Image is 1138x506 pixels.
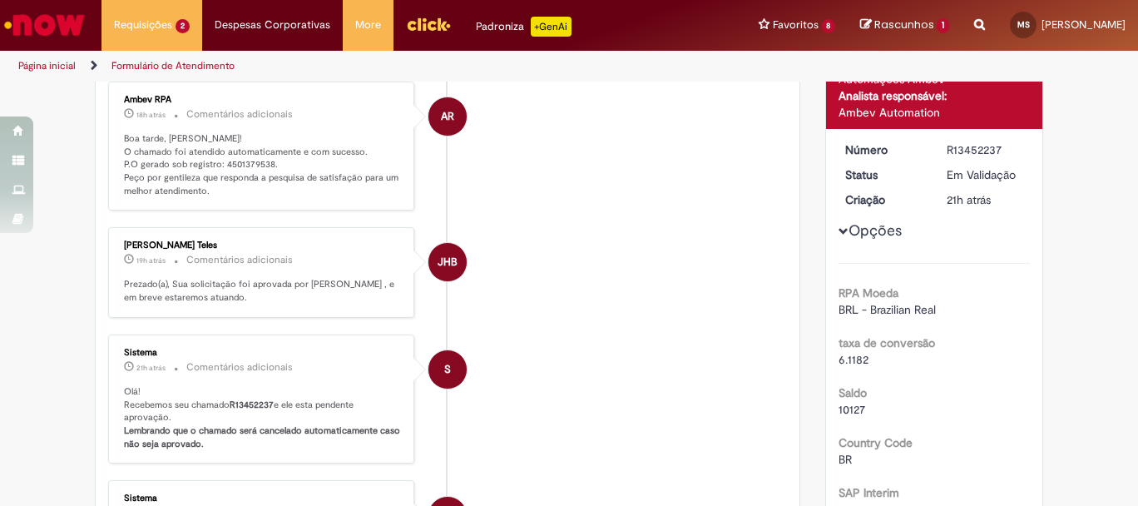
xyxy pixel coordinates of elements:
span: Requisições [114,17,172,33]
dt: Criação [833,191,935,208]
div: Ambev Automation [839,104,1031,121]
span: Favoritos [773,17,819,33]
time: 27/08/2025 14:59:55 [136,255,166,265]
b: R13452237 [230,399,274,411]
small: Comentários adicionais [186,107,293,122]
span: JHB [438,242,458,282]
span: AR [441,97,454,136]
div: Ambev RPA [124,95,401,105]
span: More [355,17,381,33]
span: Despesas Corporativas [215,17,330,33]
div: Padroniza [476,17,571,37]
img: click_logo_yellow_360x200.png [406,12,451,37]
div: Sistema [124,348,401,358]
div: 27/08/2025 12:34:25 [947,191,1024,208]
b: Lembrando que o chamado será cancelado automaticamente caso não seja aprovado. [124,424,403,450]
time: 27/08/2025 16:10:43 [136,110,166,120]
span: 6.1182 [839,352,868,367]
span: 2 [176,19,190,33]
span: 18h atrás [136,110,166,120]
b: taxa de conversão [839,335,935,350]
b: SAP Interim [839,485,899,500]
div: Ambev RPA [428,97,467,136]
div: [PERSON_NAME] Teles [124,241,401,251]
span: 19h atrás [136,255,166,265]
time: 27/08/2025 12:34:25 [947,192,991,207]
span: BR [839,452,852,467]
div: Sistema [124,494,401,504]
img: ServiceNow [2,8,87,42]
span: Rascunhos [874,17,934,32]
dt: Status [833,166,935,183]
p: Boa tarde, [PERSON_NAME]! O chamado foi atendido automaticamente e com sucesso. P.O gerado sob re... [124,132,401,198]
span: [PERSON_NAME] [1042,17,1126,32]
span: 21h atrás [947,192,991,207]
div: Analista responsável: [839,87,1031,104]
div: System [428,350,467,389]
span: BRL - Brazilian Real [839,302,936,317]
small: Comentários adicionais [186,360,293,375]
span: 21h atrás [136,363,166,373]
p: +GenAi [531,17,571,37]
a: Página inicial [18,59,76,72]
small: Comentários adicionais [186,253,293,267]
div: R13452237 [947,141,1024,158]
ul: Trilhas de página [12,51,746,82]
b: RPA Moeda [839,285,898,300]
span: MS [1017,19,1030,30]
dt: Número [833,141,935,158]
a: Rascunhos [860,17,949,33]
time: 27/08/2025 12:34:37 [136,363,166,373]
span: 10127 [839,402,865,417]
div: Em Validação [947,166,1024,183]
p: Prezado(a), Sua solicitação foi aprovada por [PERSON_NAME] , e em breve estaremos atuando. [124,278,401,304]
p: Olá! Recebemos seu chamado e ele esta pendente aprovação. [124,385,401,451]
span: 1 [937,18,949,33]
b: Saldo [839,385,867,400]
div: Jose Haroldo Bastos Teles [428,243,467,281]
b: Country Code [839,435,913,450]
span: S [444,350,451,389]
span: 8 [822,19,836,33]
a: Formulário de Atendimento [111,59,235,72]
